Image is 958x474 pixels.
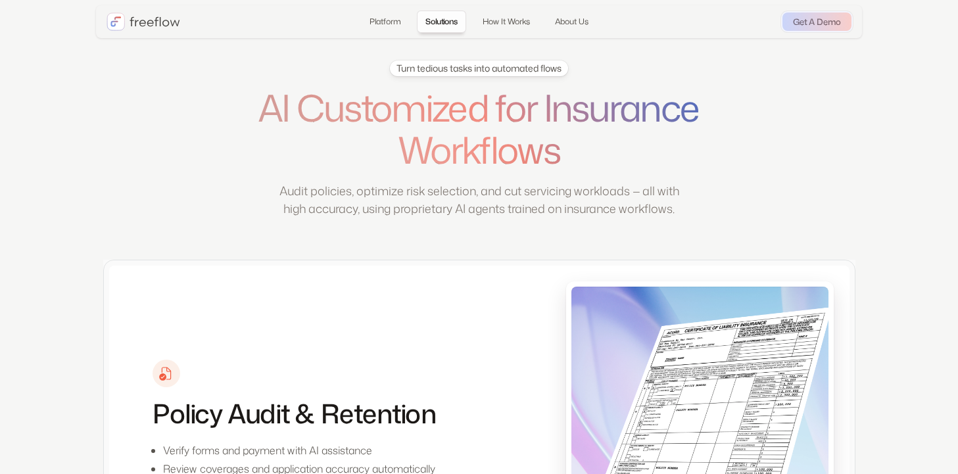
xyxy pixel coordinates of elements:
a: About Us [546,11,597,33]
a: Solutions [417,11,466,33]
div: Turn tedious tasks into automated flows [396,62,562,75]
h3: Policy Audit & Retention [153,398,435,429]
p: Verify forms and payment with AI assistance [163,442,435,458]
a: Get A Demo [782,12,851,31]
a: home [107,12,180,31]
p: Audit policies, optimize risk selection, and cut servicing workloads — all with high accuracy, us... [272,182,686,218]
a: How It Works [474,11,539,33]
h1: AI Customized for Insurance Workflows [228,87,730,172]
a: Platform [361,11,409,33]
